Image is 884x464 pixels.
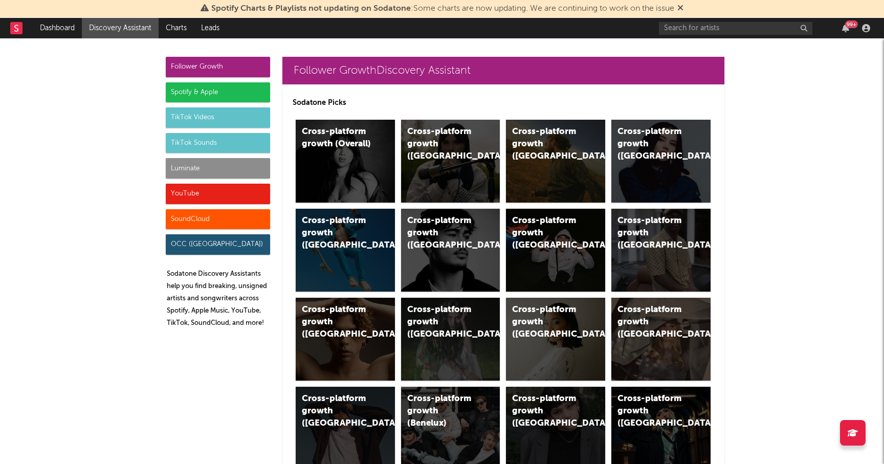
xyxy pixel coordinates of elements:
div: TikTok Sounds [166,133,270,153]
div: Cross-platform growth (Benelux) [407,393,477,430]
div: Cross-platform growth ([GEOGRAPHIC_DATA]) [512,304,582,341]
p: Sodatone Picks [293,97,714,109]
a: Discovery Assistant [82,18,159,38]
div: Luminate [166,158,270,179]
a: Cross-platform growth ([GEOGRAPHIC_DATA]) [296,298,395,381]
p: Sodatone Discovery Assistants help you find breaking, unsigned artists and songwriters across Spo... [167,268,270,329]
a: Cross-platform growth ([GEOGRAPHIC_DATA]) [401,120,500,203]
div: Cross-platform growth ([GEOGRAPHIC_DATA]) [617,126,687,163]
a: Dashboard [33,18,82,38]
div: Cross-platform growth ([GEOGRAPHIC_DATA]) [512,393,582,430]
div: Cross-platform growth ([GEOGRAPHIC_DATA]) [407,126,477,163]
a: Cross-platform growth (Overall) [296,120,395,203]
a: Cross-platform growth ([GEOGRAPHIC_DATA]/GSA) [506,209,605,292]
div: OCC ([GEOGRAPHIC_DATA]) [166,234,270,255]
a: Cross-platform growth ([GEOGRAPHIC_DATA]) [611,209,711,292]
span: : Some charts are now updating. We are continuing to work on the issue [211,5,674,13]
input: Search for artists [659,22,812,35]
div: Cross-platform growth ([GEOGRAPHIC_DATA]) [617,304,687,341]
a: Cross-platform growth ([GEOGRAPHIC_DATA]) [401,209,500,292]
div: Cross-platform growth ([GEOGRAPHIC_DATA]) [302,215,371,252]
div: Cross-platform growth ([GEOGRAPHIC_DATA]) [302,393,371,430]
a: Cross-platform growth ([GEOGRAPHIC_DATA]) [506,120,605,203]
span: Dismiss [677,5,683,13]
a: Charts [159,18,194,38]
a: Cross-platform growth ([GEOGRAPHIC_DATA]) [296,209,395,292]
div: YouTube [166,184,270,204]
a: Leads [194,18,227,38]
a: Cross-platform growth ([GEOGRAPHIC_DATA]) [401,298,500,381]
div: Cross-platform growth ([GEOGRAPHIC_DATA]/GSA) [512,215,582,252]
a: Cross-platform growth ([GEOGRAPHIC_DATA]) [611,298,711,381]
div: Cross-platform growth ([GEOGRAPHIC_DATA]) [407,304,477,341]
a: Follower GrowthDiscovery Assistant [282,57,724,84]
div: Spotify & Apple [166,82,270,103]
div: Cross-platform growth ([GEOGRAPHIC_DATA]) [302,304,371,341]
div: Cross-platform growth ([GEOGRAPHIC_DATA]) [512,126,582,163]
div: Cross-platform growth ([GEOGRAPHIC_DATA]) [617,393,687,430]
div: TikTok Videos [166,107,270,128]
div: SoundCloud [166,209,270,230]
div: Cross-platform growth ([GEOGRAPHIC_DATA]) [407,215,477,252]
div: Cross-platform growth ([GEOGRAPHIC_DATA]) [617,215,687,252]
div: Follower Growth [166,57,270,77]
a: Cross-platform growth ([GEOGRAPHIC_DATA]) [611,120,711,203]
div: 99 + [845,20,858,28]
a: Cross-platform growth ([GEOGRAPHIC_DATA]) [506,298,605,381]
button: 99+ [842,24,849,32]
span: Spotify Charts & Playlists not updating on Sodatone [211,5,411,13]
div: Cross-platform growth (Overall) [302,126,371,150]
